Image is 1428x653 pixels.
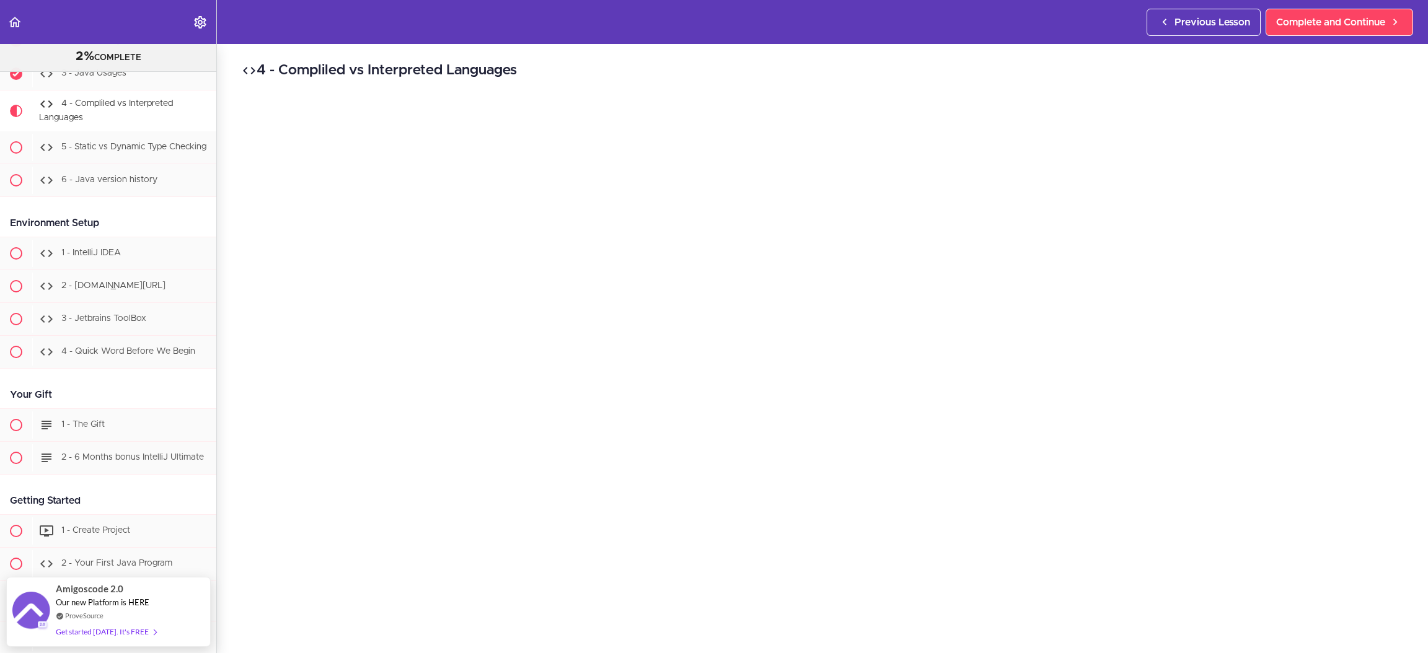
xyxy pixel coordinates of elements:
span: Previous Lesson [1175,15,1250,30]
span: 3 - Jetbrains ToolBox [61,314,146,323]
div: Get started [DATE]. It's FREE [56,625,156,639]
span: 2 - [DOMAIN_NAME][URL] [61,281,165,290]
span: 1 - Create Project [61,526,130,535]
span: 3 - Java Usages [61,69,126,77]
span: 5 - Static vs Dynamic Type Checking [61,142,206,151]
span: Complete and Continue [1276,15,1385,30]
a: Previous Lesson [1147,9,1261,36]
h2: 4 - Compliled vs Interpreted Languages [242,60,1403,81]
svg: Settings Menu [193,15,208,30]
span: Amigoscode 2.0 [56,582,123,596]
svg: Back to course curriculum [7,15,22,30]
span: 4 - Quick Word Before We Begin [61,347,195,356]
a: ProveSource [65,610,104,621]
span: 6 - Java version history [61,175,157,184]
span: 1 - IntelliJ IDEA [61,248,121,257]
div: COMPLETE [15,49,201,65]
span: 2 - 6 Months bonus IntelliJ Ultimate [61,453,204,462]
span: 1 - The Gift [61,420,105,429]
span: Our new Platform is HERE [56,597,149,607]
a: Complete and Continue [1266,9,1413,36]
img: provesource social proof notification image [12,592,50,632]
span: 4 - Compliled vs Interpreted Languages [39,99,173,122]
span: 2% [76,50,94,63]
span: 2 - Your First Java Program [61,559,172,568]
